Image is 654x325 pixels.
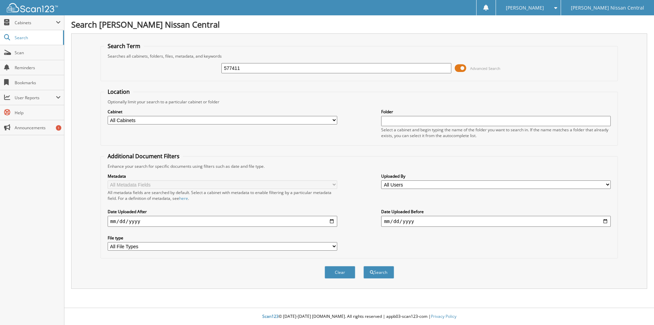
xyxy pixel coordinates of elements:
[15,110,61,116] span: Help
[381,209,611,215] label: Date Uploaded Before
[104,152,183,160] legend: Additional Document Filters
[363,266,394,279] button: Search
[15,65,61,71] span: Reminders
[381,127,611,138] div: Select a cabinet and begin typing the name of the folder you want to search in. If the name match...
[108,209,337,215] label: Date Uploaded After
[104,53,614,59] div: Searches all cabinets, folders, files, metadata, and keywords
[571,6,644,10] span: [PERSON_NAME] Nissan Central
[108,190,337,201] div: All metadata fields are searched by default. Select a cabinet with metadata to enable filtering b...
[15,35,60,41] span: Search
[104,99,614,105] div: Optionally limit your search to a particular cabinet or folder
[15,20,56,26] span: Cabinets
[15,95,56,101] span: User Reports
[381,216,611,227] input: end
[381,109,611,115] label: Folder
[104,163,614,169] div: Enhance your search for specific documents using filters such as date and file type.
[71,19,647,30] h1: Search [PERSON_NAME] Nissan Central
[179,195,188,201] a: here
[431,313,456,319] a: Privacy Policy
[108,235,337,241] label: File type
[7,3,58,12] img: scan123-logo-white.svg
[108,216,337,227] input: start
[325,266,355,279] button: Clear
[262,313,279,319] span: Scan123
[15,50,61,56] span: Scan
[15,80,61,86] span: Bookmarks
[506,6,544,10] span: [PERSON_NAME]
[15,125,61,131] span: Announcements
[381,173,611,179] label: Uploaded By
[108,173,337,179] label: Metadata
[104,88,133,95] legend: Location
[108,109,337,115] label: Cabinet
[470,66,500,71] span: Advanced Search
[104,42,144,50] legend: Search Term
[64,308,654,325] div: © [DATE]-[DATE] [DOMAIN_NAME]. All rights reserved | appb03-scan123-com |
[56,125,61,131] div: 1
